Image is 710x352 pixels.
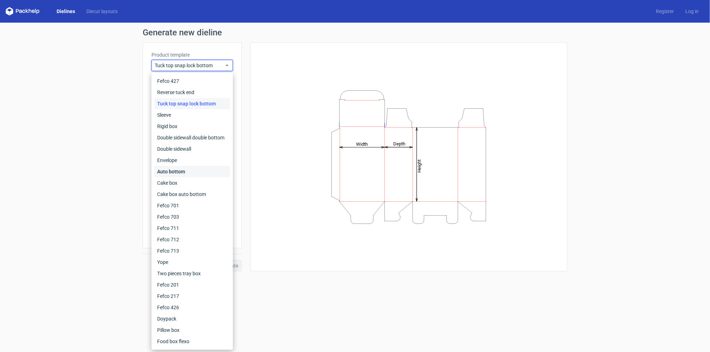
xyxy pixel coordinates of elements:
[154,256,230,268] div: Yope
[154,324,230,336] div: Pillow box
[154,211,230,223] div: Fefco 703
[680,8,704,15] a: Log in
[154,143,230,155] div: Double sidewall
[650,8,680,15] a: Register
[81,8,123,15] a: Diecut layouts
[155,62,224,69] span: Tuck top snap lock bottom
[356,141,368,146] tspan: Width
[154,155,230,166] div: Envelope
[154,177,230,189] div: Cake box
[154,98,230,109] div: Tuck top snap lock bottom
[154,313,230,324] div: Doypack
[154,75,230,87] div: Fefco 427
[393,141,405,146] tspan: Depth
[154,109,230,121] div: Sleeve
[154,245,230,256] div: Fefco 713
[151,51,233,58] label: Product template
[154,189,230,200] div: Cake box auto bottom
[143,28,567,37] h1: Generate new dieline
[154,234,230,245] div: Fefco 712
[154,302,230,313] div: Fefco 426
[154,268,230,279] div: Two pieces tray box
[154,290,230,302] div: Fefco 217
[417,159,422,172] tspan: Height
[154,166,230,177] div: Auto bottom
[154,279,230,290] div: Fefco 201
[51,8,81,15] a: Dielines
[154,87,230,98] div: Reverse tuck end
[154,336,230,347] div: Food box flexo
[154,223,230,234] div: Fefco 711
[154,200,230,211] div: Fefco 701
[154,121,230,132] div: Rigid box
[154,132,230,143] div: Double sidewall double bottom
